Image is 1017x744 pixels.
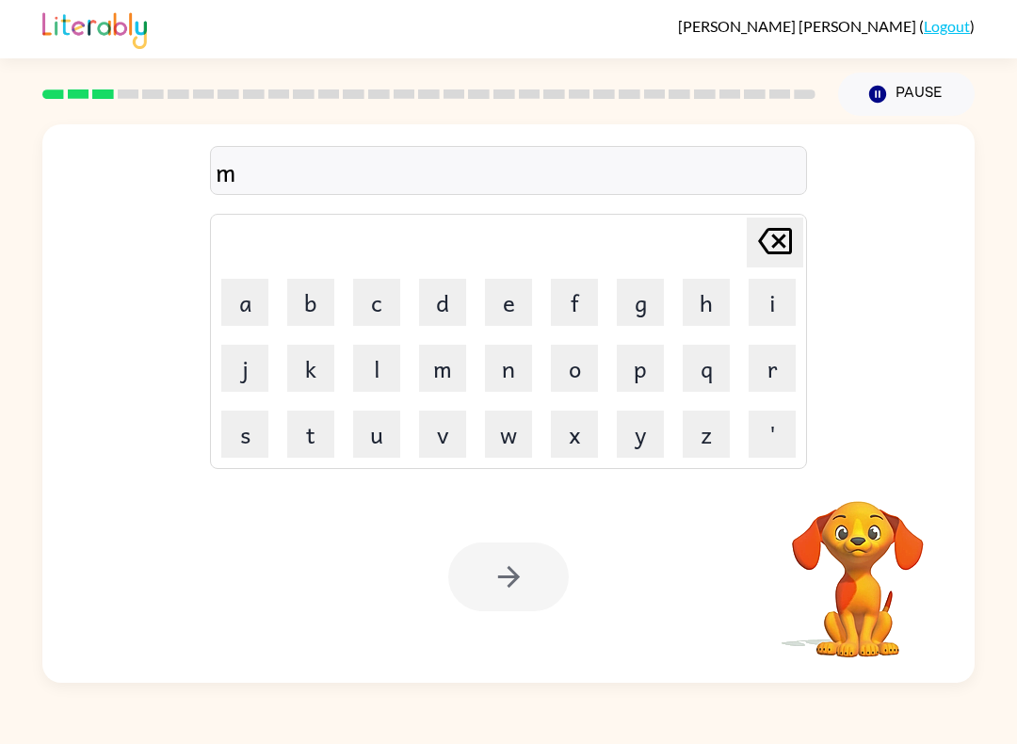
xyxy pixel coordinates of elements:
button: m [419,345,466,392]
button: a [221,279,268,326]
button: ' [749,411,796,458]
button: e [485,279,532,326]
button: q [683,345,730,392]
button: i [749,279,796,326]
div: ( ) [678,17,975,35]
button: c [353,279,400,326]
a: Logout [924,17,970,35]
button: z [683,411,730,458]
button: b [287,279,334,326]
span: [PERSON_NAME] [PERSON_NAME] [678,17,919,35]
button: s [221,411,268,458]
div: m [216,152,801,191]
button: x [551,411,598,458]
button: o [551,345,598,392]
button: r [749,345,796,392]
button: k [287,345,334,392]
button: h [683,279,730,326]
button: f [551,279,598,326]
button: n [485,345,532,392]
button: j [221,345,268,392]
button: t [287,411,334,458]
button: g [617,279,664,326]
button: v [419,411,466,458]
button: Pause [838,73,975,116]
button: l [353,345,400,392]
button: u [353,411,400,458]
button: w [485,411,532,458]
button: y [617,411,664,458]
button: d [419,279,466,326]
video: Your browser must support playing .mp4 files to use Literably. Please try using another browser. [764,472,952,660]
button: p [617,345,664,392]
img: Literably [42,8,147,49]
